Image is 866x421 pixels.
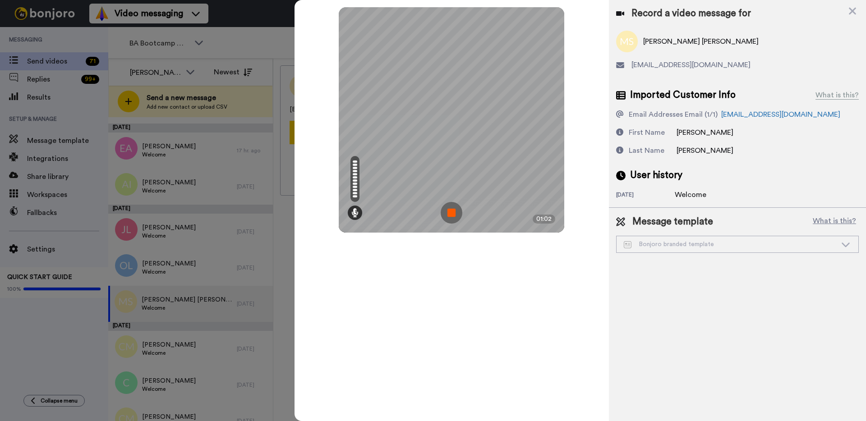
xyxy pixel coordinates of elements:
span: Message template [632,215,713,229]
img: Message-temps.svg [624,241,631,248]
span: [EMAIL_ADDRESS][DOMAIN_NAME] [631,59,751,70]
span: [PERSON_NAME] [677,147,733,154]
div: 01:02 [533,215,555,224]
div: First Name [629,127,665,138]
span: [PERSON_NAME] [677,129,733,136]
img: ic_record_stop.svg [441,202,462,224]
div: Welcome [675,189,720,200]
div: What is this? [815,90,859,101]
div: Last Name [629,145,664,156]
div: Bonjoro branded template [624,240,837,249]
div: Email Addresses Email (1/1) [629,109,718,120]
a: [EMAIL_ADDRESS][DOMAIN_NAME] [721,111,840,118]
div: [DATE] [616,191,675,200]
span: Imported Customer Info [630,88,736,102]
span: User history [630,169,682,182]
button: What is this? [810,215,859,229]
